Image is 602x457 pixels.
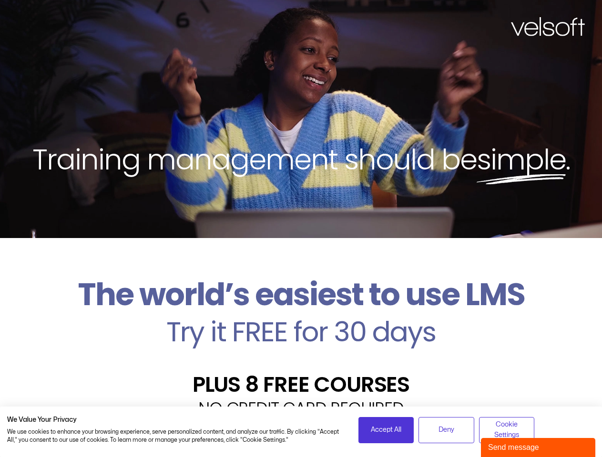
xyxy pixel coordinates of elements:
h2: PLUS 8 FREE COURSES [7,374,595,395]
h2: Training management should be . [17,141,585,178]
iframe: chat widget [481,436,597,457]
button: Adjust cookie preferences [479,417,535,443]
h2: Try it FREE for 30 days [7,318,595,346]
span: Accept All [371,425,401,435]
h2: We Value Your Privacy [7,416,344,424]
h2: The world’s easiest to use LMS [7,276,595,313]
button: Deny all cookies [418,417,474,443]
button: Accept all cookies [358,417,414,443]
span: Cookie Settings [485,419,529,441]
p: We use cookies to enhance your browsing experience, serve personalized content, and analyze our t... [7,428,344,444]
span: Deny [439,425,454,435]
span: simple [477,139,566,179]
